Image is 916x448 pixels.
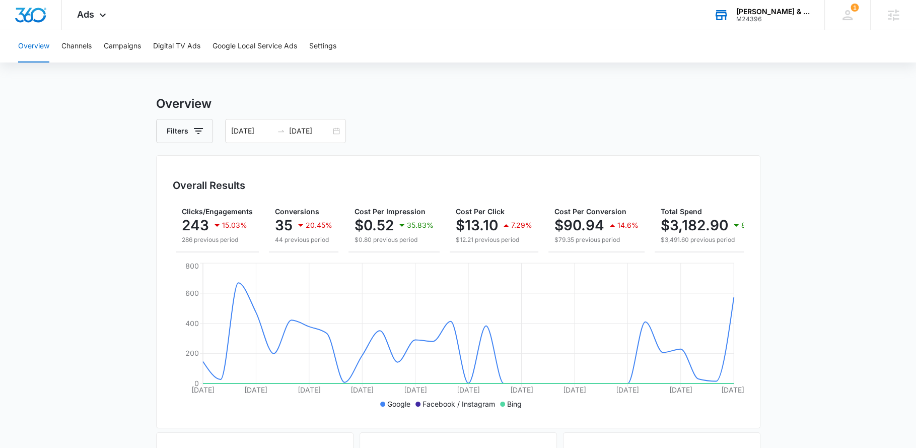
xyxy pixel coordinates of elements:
p: $3,182.90 [661,217,728,233]
p: 44 previous period [275,235,332,244]
tspan: [DATE] [669,386,692,394]
span: to [277,127,285,135]
p: 286 previous period [182,235,253,244]
p: $12.21 previous period [456,235,532,244]
tspan: 400 [185,318,198,327]
span: 1 [851,4,859,12]
div: notifications count [851,4,859,12]
tspan: [DATE] [350,386,374,394]
tspan: [DATE] [721,386,744,394]
tspan: 0 [194,379,198,388]
p: Facebook / Instagram [422,399,495,409]
span: swap-right [277,127,285,135]
p: 35.83% [407,222,434,229]
span: Cost Per Impression [355,207,426,216]
tspan: [DATE] [297,386,320,394]
div: account name [736,8,810,16]
tspan: [DATE] [616,386,639,394]
span: Total Spend [661,207,702,216]
tspan: 800 [185,262,198,270]
tspan: [DATE] [510,386,533,394]
input: End date [289,125,331,137]
button: Campaigns [104,30,141,62]
button: Filters [156,119,213,143]
tspan: [DATE] [456,386,479,394]
button: Overview [18,30,49,62]
p: 14.6% [617,222,639,229]
p: 8.84% [741,222,764,229]
p: $13.10 [456,217,498,233]
p: 15.03% [222,222,247,229]
span: Clicks/Engagements [182,207,253,216]
p: $3,491.60 previous period [661,235,764,244]
span: Conversions [275,207,319,216]
p: 243 [182,217,209,233]
p: $90.94 [554,217,604,233]
p: $0.80 previous period [355,235,434,244]
tspan: 600 [185,289,198,297]
input: Start date [231,125,273,137]
button: Settings [309,30,336,62]
p: Google [387,399,410,409]
span: Ads [77,9,94,20]
p: $0.52 [355,217,394,233]
tspan: 200 [185,349,198,357]
tspan: [DATE] [562,386,586,394]
button: Digital TV Ads [153,30,200,62]
h3: Overview [156,95,760,113]
span: Cost Per Conversion [554,207,626,216]
div: account id [736,16,810,23]
tspan: [DATE] [191,386,214,394]
tspan: [DATE] [403,386,427,394]
button: Channels [61,30,92,62]
span: Cost Per Click [456,207,505,216]
p: Bing [507,399,522,409]
button: Google Local Service Ads [213,30,297,62]
p: $79.35 previous period [554,235,639,244]
h3: Overall Results [173,178,245,193]
p: 7.29% [511,222,532,229]
p: 35 [275,217,293,233]
p: 20.45% [306,222,332,229]
tspan: [DATE] [244,386,267,394]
